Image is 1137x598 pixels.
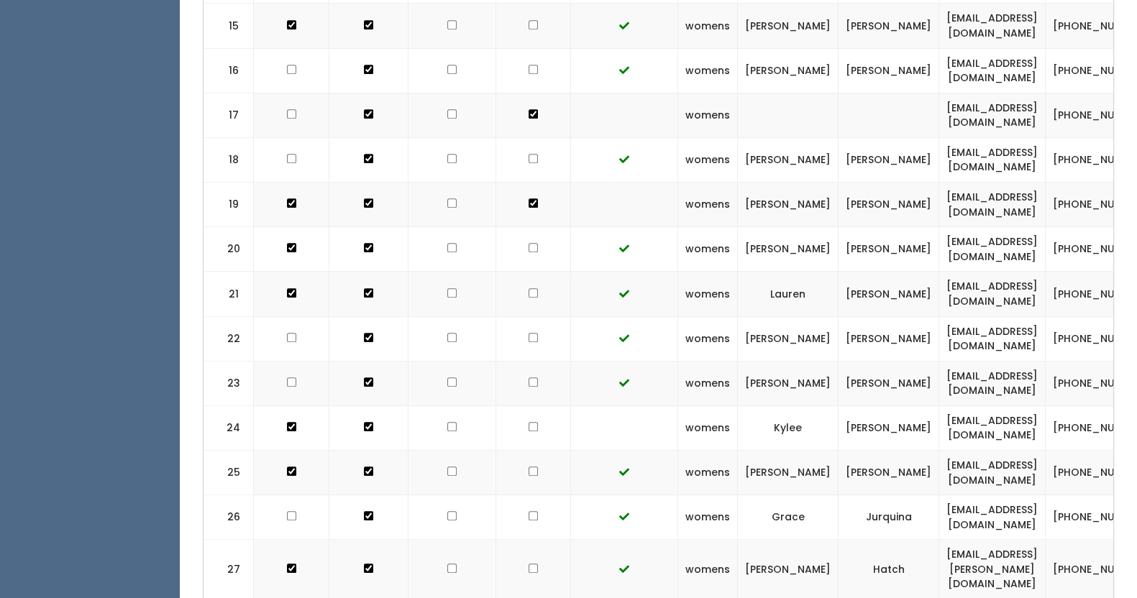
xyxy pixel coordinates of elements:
td: [EMAIL_ADDRESS][DOMAIN_NAME] [939,48,1046,93]
td: 20 [204,227,254,272]
td: Kylee [738,405,839,450]
td: womens [678,495,738,540]
td: [EMAIL_ADDRESS][DOMAIN_NAME] [939,316,1046,361]
td: [PERSON_NAME] [839,450,939,494]
td: Grace [738,495,839,540]
td: womens [678,450,738,494]
td: [PERSON_NAME] [839,405,939,450]
td: 17 [204,93,254,137]
td: womens [678,361,738,405]
td: womens [678,137,738,182]
td: 18 [204,137,254,182]
td: 15 [204,4,254,48]
td: [PERSON_NAME] [839,272,939,316]
td: [PERSON_NAME] [839,316,939,361]
td: [EMAIL_ADDRESS][DOMAIN_NAME] [939,361,1046,405]
td: [PERSON_NAME] [839,227,939,272]
td: 23 [204,361,254,405]
td: 25 [204,450,254,494]
td: [EMAIL_ADDRESS][DOMAIN_NAME] [939,183,1046,227]
td: womens [678,316,738,361]
td: [PERSON_NAME] [738,227,839,272]
td: womens [678,4,738,48]
td: [PERSON_NAME] [839,137,939,182]
td: [EMAIL_ADDRESS][DOMAIN_NAME] [939,4,1046,48]
td: [EMAIL_ADDRESS][DOMAIN_NAME] [939,450,1046,494]
td: womens [678,227,738,272]
td: [PERSON_NAME] [738,316,839,361]
td: 22 [204,316,254,361]
td: [PERSON_NAME] [839,48,939,93]
td: [PERSON_NAME] [738,361,839,405]
td: womens [678,93,738,137]
td: [PERSON_NAME] [738,137,839,182]
td: [EMAIL_ADDRESS][DOMAIN_NAME] [939,93,1046,137]
td: 24 [204,405,254,450]
td: 26 [204,495,254,540]
td: womens [678,183,738,227]
td: 16 [204,48,254,93]
td: [PERSON_NAME] [839,183,939,227]
td: [PERSON_NAME] [839,361,939,405]
td: womens [678,48,738,93]
td: Jurquina [839,495,939,540]
td: [PERSON_NAME] [738,48,839,93]
td: [EMAIL_ADDRESS][DOMAIN_NAME] [939,272,1046,316]
td: womens [678,405,738,450]
td: [EMAIL_ADDRESS][DOMAIN_NAME] [939,405,1046,450]
td: 19 [204,183,254,227]
td: [PERSON_NAME] [839,4,939,48]
td: 21 [204,272,254,316]
td: [PERSON_NAME] [738,450,839,494]
td: womens [678,272,738,316]
td: [EMAIL_ADDRESS][DOMAIN_NAME] [939,137,1046,182]
td: [EMAIL_ADDRESS][DOMAIN_NAME] [939,227,1046,272]
td: Lauren [738,272,839,316]
td: [PERSON_NAME] [738,4,839,48]
td: [EMAIL_ADDRESS][DOMAIN_NAME] [939,495,1046,540]
td: [PERSON_NAME] [738,183,839,227]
